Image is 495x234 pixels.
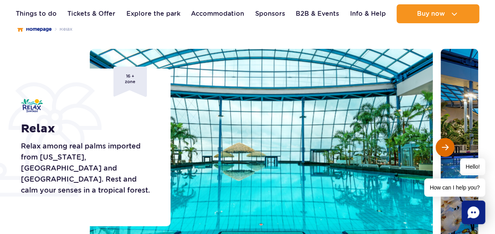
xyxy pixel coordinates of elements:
[350,4,386,23] a: Info & Help
[417,10,445,17] span: Buy now
[460,158,485,175] span: Hello!
[296,4,339,23] a: B2B & Events
[436,138,454,157] button: Next slide
[255,4,285,23] a: Sponsors
[52,25,72,33] li: Relax
[397,4,479,23] button: Buy now
[17,25,52,33] a: Homepage
[21,141,153,196] p: Relax among real palms imported from [US_STATE], [GEOGRAPHIC_DATA] and [GEOGRAPHIC_DATA]. Rest an...
[191,4,244,23] a: Accommodation
[21,122,153,136] h1: Relax
[126,4,180,23] a: Explore the park
[21,99,43,112] img: Relax
[462,201,485,224] div: Chat
[67,4,115,23] a: Tickets & Offer
[424,178,485,197] span: How can I help you?
[16,4,57,23] a: Things to do
[113,67,147,97] span: 16 + zone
